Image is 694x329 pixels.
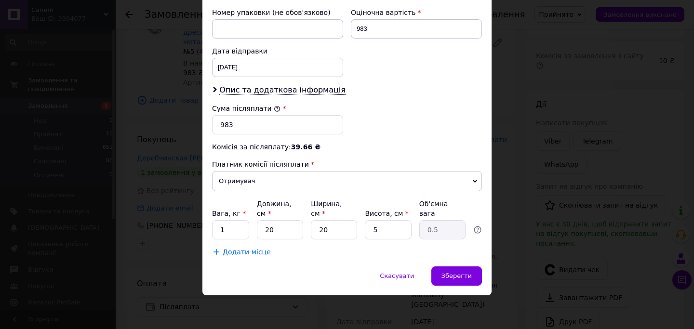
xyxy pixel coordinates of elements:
span: Скасувати [380,272,414,279]
div: Номер упаковки (не обов'язково) [212,8,343,17]
div: Об'ємна вага [419,199,466,218]
span: 39.66 ₴ [291,143,320,151]
span: Отримувач [212,171,482,191]
span: Платник комісії післяплати [212,160,309,168]
span: Додати місце [223,248,271,256]
div: Оціночна вартість [351,8,482,17]
label: Висота, см [365,210,408,217]
div: Дата відправки [212,46,343,56]
label: Ширина, см [311,200,342,217]
label: Довжина, см [257,200,292,217]
label: Сума післяплати [212,105,280,112]
label: Вага, кг [212,210,246,217]
span: Зберегти [441,272,472,279]
span: Опис та додаткова інформація [219,85,346,95]
div: Комісія за післяплату: [212,142,482,152]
